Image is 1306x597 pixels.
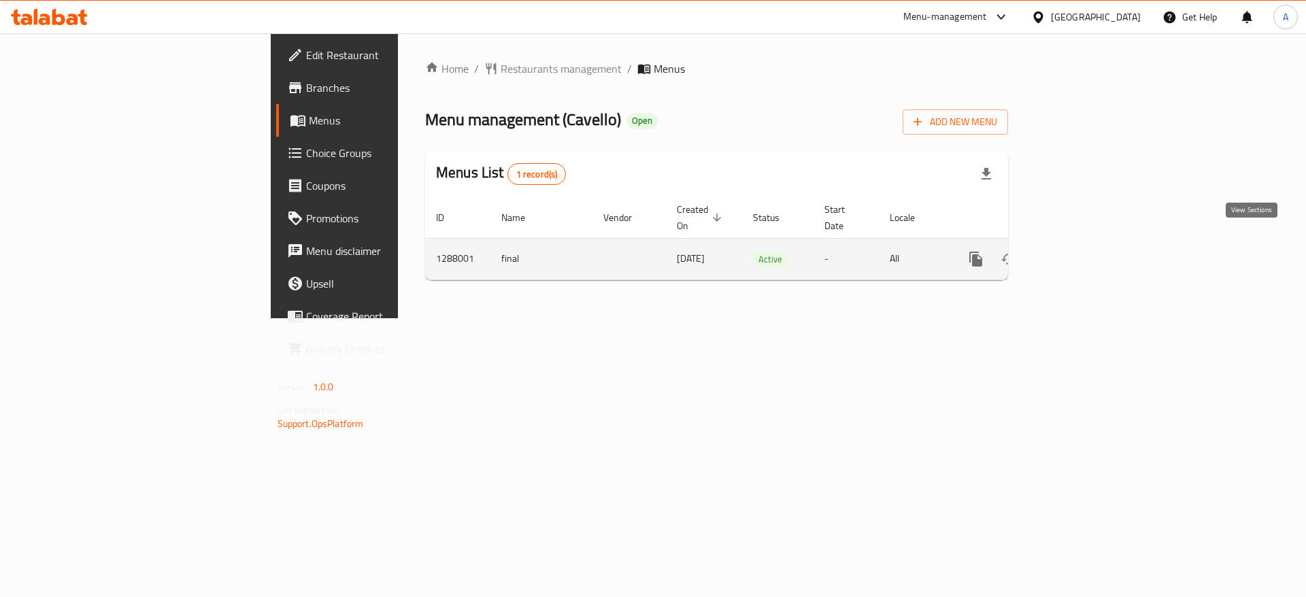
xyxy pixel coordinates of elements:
[278,401,340,419] span: Get support on:
[276,267,489,300] a: Upsell
[1051,10,1141,24] div: [GEOGRAPHIC_DATA]
[992,243,1025,275] button: Change Status
[677,201,726,234] span: Created On
[890,209,933,226] span: Locale
[306,47,478,63] span: Edit Restaurant
[949,197,1101,239] th: Actions
[276,137,489,169] a: Choice Groups
[484,61,622,77] a: Restaurants management
[626,113,658,129] div: Open
[903,9,987,25] div: Menu-management
[627,61,632,77] li: /
[278,415,364,432] a: Support.OpsPlatform
[425,197,1101,280] table: enhanced table
[603,209,650,226] span: Vendor
[490,238,592,279] td: final
[753,251,788,267] div: Active
[276,104,489,137] a: Menus
[306,341,478,357] span: Grocery Checklist
[276,71,489,104] a: Branches
[306,177,478,194] span: Coupons
[903,109,1008,135] button: Add New Menu
[276,202,489,235] a: Promotions
[436,209,462,226] span: ID
[306,210,478,226] span: Promotions
[970,158,1003,190] div: Export file
[626,115,658,126] span: Open
[1283,10,1288,24] span: A
[276,39,489,71] a: Edit Restaurant
[508,168,566,181] span: 1 record(s)
[276,332,489,365] a: Grocery Checklist
[276,300,489,332] a: Coverage Report
[306,80,478,96] span: Branches
[313,378,334,396] span: 1.0.0
[306,308,478,324] span: Coverage Report
[879,238,949,279] td: All
[306,275,478,292] span: Upsell
[914,114,997,131] span: Add New Menu
[425,61,1008,77] nav: breadcrumb
[501,209,543,226] span: Name
[654,61,685,77] span: Menus
[278,378,311,396] span: Version:
[507,163,567,185] div: Total records count
[306,243,478,259] span: Menu disclaimer
[276,169,489,202] a: Coupons
[306,145,478,161] span: Choice Groups
[753,252,788,267] span: Active
[276,235,489,267] a: Menu disclaimer
[824,201,863,234] span: Start Date
[425,104,621,135] span: Menu management ( Cavello )
[960,243,992,275] button: more
[814,238,879,279] td: -
[753,209,797,226] span: Status
[677,250,705,267] span: [DATE]
[309,112,478,129] span: Menus
[501,61,622,77] span: Restaurants management
[436,163,566,185] h2: Menus List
